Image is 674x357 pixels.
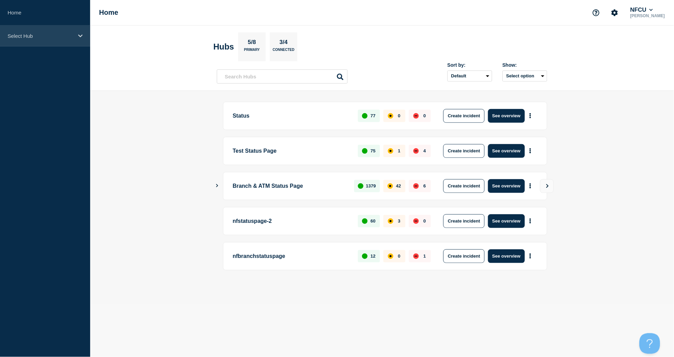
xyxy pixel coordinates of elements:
div: affected [388,148,393,154]
button: Create incident [443,249,485,263]
button: More actions [526,180,535,192]
p: 3 [398,218,400,224]
button: Show Connected Hubs [215,183,219,188]
div: affected [388,218,393,224]
button: More actions [526,250,535,262]
button: Account settings [608,6,622,20]
div: up [362,253,368,259]
p: 5/8 [245,39,259,48]
button: Create incident [443,109,485,123]
button: See overview [488,144,525,158]
div: Sort by: [447,62,492,68]
div: down [413,253,419,259]
p: 0 [423,218,426,224]
p: 1379 [366,183,376,188]
h2: Hubs [213,42,234,52]
button: More actions [526,144,535,157]
p: 3/4 [277,39,291,48]
p: 75 [371,148,376,153]
p: Test Status Page [233,144,350,158]
p: 0 [398,253,400,259]
button: Create incident [443,214,485,228]
button: See overview [488,179,525,193]
button: See overview [488,109,525,123]
p: 60 [371,218,376,224]
div: affected [388,253,393,259]
p: 0 [398,113,400,118]
p: [PERSON_NAME] [629,13,666,18]
p: nfbranchstatuspage [233,249,350,263]
p: Primary [244,48,260,55]
input: Search Hubs [217,69,348,84]
p: 42 [396,183,401,188]
button: Create incident [443,144,485,158]
p: Connected [273,48,294,55]
p: 12 [371,253,376,259]
button: View [540,179,554,193]
div: down [413,113,419,119]
div: affected [388,113,393,119]
button: Select option [503,71,547,82]
p: 6 [423,183,426,188]
div: down [413,183,419,189]
div: up [362,113,368,119]
p: nfstatuspage-2 [233,214,350,228]
p: Select Hub [8,33,74,39]
p: 77 [371,113,376,118]
button: Support [589,6,603,20]
button: See overview [488,214,525,228]
button: Create incident [443,179,485,193]
button: More actions [526,215,535,227]
iframe: Help Scout Beacon - Open [640,333,660,354]
p: 1 [423,253,426,259]
button: More actions [526,109,535,122]
div: down [413,148,419,154]
div: up [362,218,368,224]
div: down [413,218,419,224]
p: 0 [423,113,426,118]
div: Show: [503,62,547,68]
p: 4 [423,148,426,153]
select: Sort by [447,71,492,82]
div: affected [388,183,393,189]
button: NFCU [629,7,654,13]
p: Branch & ATM Status Page [233,179,346,193]
button: See overview [488,249,525,263]
p: 1 [398,148,400,153]
div: up [358,183,364,189]
p: Status [233,109,350,123]
h1: Home [99,9,118,17]
div: up [362,148,368,154]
